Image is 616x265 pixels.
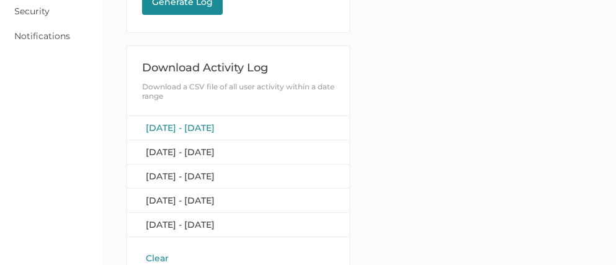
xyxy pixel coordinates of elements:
[146,146,215,158] span: [DATE] - [DATE]
[146,219,215,230] span: [DATE] - [DATE]
[146,195,215,206] span: [DATE] - [DATE]
[142,82,335,101] div: Download a CSV file of all user activity within a date range
[142,61,335,74] div: Download Activity Log
[14,30,70,42] a: Notifications
[146,171,215,182] span: [DATE] - [DATE]
[14,6,50,17] a: Security
[146,122,215,133] span: [DATE] - [DATE]
[142,252,172,264] button: Clear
